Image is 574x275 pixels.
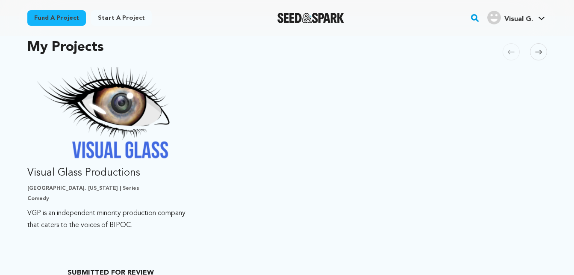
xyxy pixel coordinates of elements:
a: Fund a project [27,10,86,26]
h2: My Projects [27,42,104,54]
div: Visual G.'s Profile [487,11,533,24]
a: Seed&Spark Homepage [277,13,344,23]
p: [GEOGRAPHIC_DATA], [US_STATE] | Series [27,185,194,192]
a: Start a project [91,10,152,26]
a: Fund Visual Glass Productions [27,67,194,231]
span: Visual G. [504,16,533,23]
p: Visual Glass Productions [27,166,194,180]
img: Seed&Spark Logo Dark Mode [277,13,344,23]
a: Visual G.'s Profile [486,9,547,24]
p: VGP is an independent minority production company that caters to the voices of BIPOC. [27,207,194,231]
p: Comedy [27,195,194,202]
span: Visual G.'s Profile [486,9,547,27]
img: user.png [487,11,501,24]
